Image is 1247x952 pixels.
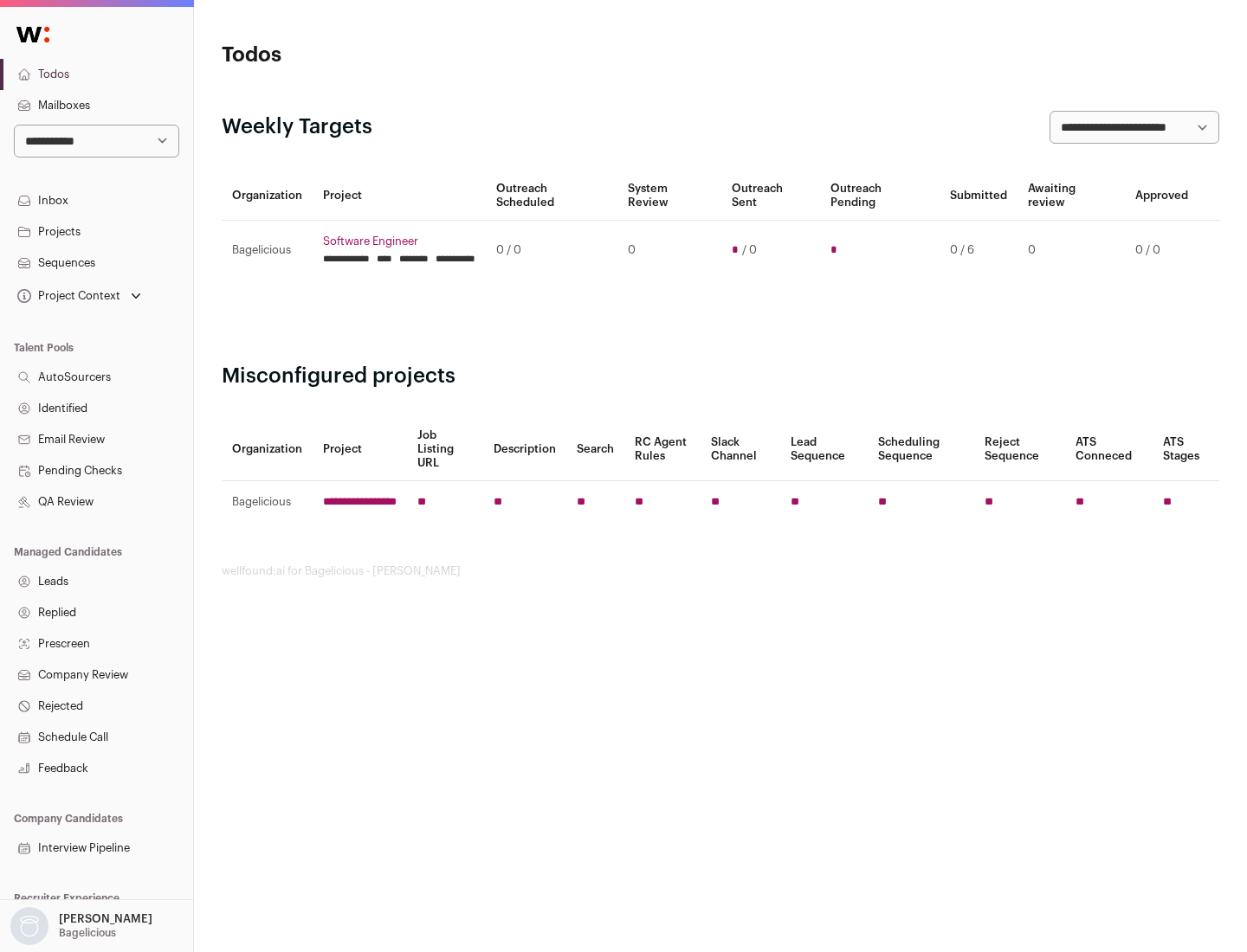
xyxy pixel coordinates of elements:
th: Awaiting review [1018,171,1125,221]
th: Approved [1125,171,1199,221]
td: 0 / 0 [1125,221,1199,280]
th: Search [566,418,624,481]
th: Slack Channel [701,418,780,481]
button: Open dropdown [14,284,145,308]
th: RC Agent Rules [624,418,700,481]
th: ATS Stages [1153,418,1219,481]
h2: Misconfigured projects [222,363,1219,390]
th: Project [313,418,407,481]
th: System Review [617,171,720,221]
img: nopic.png [10,907,48,945]
th: Scheduling Sequence [868,418,974,481]
td: 0 / 0 [486,221,617,280]
p: [PERSON_NAME] [59,912,152,926]
td: Bagelicious [222,221,313,280]
img: Wellfound [7,17,59,52]
td: 0 [1018,221,1125,280]
a: Software Engineer [323,235,475,248]
button: Open dropdown [7,907,156,945]
th: Outreach Sent [721,171,821,221]
th: Job Listing URL [407,418,483,481]
h1: Todos [222,42,554,69]
td: 0 / 6 [940,221,1018,280]
th: Project [313,171,486,221]
th: Outreach Pending [820,171,939,221]
th: Submitted [940,171,1018,221]
th: Lead Sequence [780,418,868,481]
th: Organization [222,418,313,481]
footer: wellfound:ai for Bagelicious - [PERSON_NAME] [222,564,1219,578]
p: Bagelicious [59,926,116,940]
div: Project Context [14,289,120,303]
span: / 0 [742,243,757,257]
h2: Weekly Targets [222,113,372,141]
th: Description [483,418,566,481]
th: Organization [222,171,313,221]
th: ATS Conneced [1065,418,1152,481]
th: Outreach Scheduled [486,171,617,221]
th: Reject Sequence [974,418,1066,481]
td: Bagelicious [222,481,313,524]
td: 0 [617,221,720,280]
